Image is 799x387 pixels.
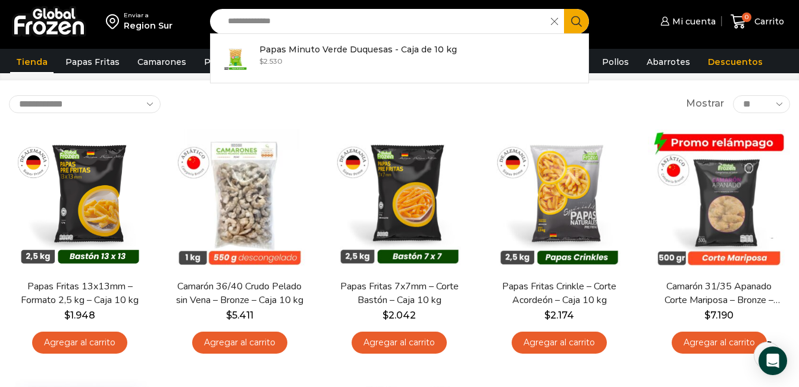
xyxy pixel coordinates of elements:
img: address-field-icon.svg [106,11,124,32]
a: Agregar al carrito: “Papas Fritas 13x13mm - Formato 2,5 kg - Caja 10 kg” [32,332,127,354]
p: Papas Minuto Verde Duquesas - Caja de 10 kg [259,43,457,56]
span: $ [64,310,70,321]
select: Pedido de la tienda [9,95,161,113]
a: Mi cuenta [657,10,716,33]
div: Open Intercom Messenger [759,347,787,375]
a: Agregar al carrito: “Papas Fritas Crinkle - Corte Acordeón - Caja 10 kg” [512,332,607,354]
a: Agregar al carrito: “Camarón 31/35 Apanado Corte Mariposa - Bronze - Caja 5 kg” [672,332,767,354]
span: Mostrar [686,97,724,111]
a: Camarones [131,51,192,73]
span: $ [704,310,710,321]
a: Papas Fritas 13x13mm – Formato 2,5 kg – Caja 10 kg [16,280,144,307]
a: Camarón 31/35 Apanado Corte Mariposa – Bronze – Caja 5 kg [655,280,783,307]
bdi: 7.190 [704,310,734,321]
a: Tienda [10,51,54,73]
a: 0 Carrito [728,8,787,36]
a: Pescados y Mariscos [198,51,300,73]
span: $ [383,310,388,321]
span: $ [544,310,550,321]
bdi: 1.948 [64,310,95,321]
bdi: 2.530 [259,57,283,65]
span: Carrito [751,15,784,27]
a: Papas Fritas [59,51,126,73]
a: Camarón 36/40 Crudo Pelado sin Vena – Bronze – Caja 10 kg [176,280,304,307]
a: Papas Fritas Crinkle – Corte Acordeón – Caja 10 kg [496,280,623,307]
a: Abarrotes [641,51,696,73]
div: Region Sur [124,20,173,32]
span: Mi cuenta [669,15,716,27]
button: Search button [564,9,589,34]
a: Agregar al carrito: “Papas Fritas 7x7mm - Corte Bastón - Caja 10 kg” [352,332,447,354]
bdi: 2.174 [544,310,574,321]
a: Papas Minuto Verde Duquesas - Caja de 10 kg $2.530 [211,40,588,77]
span: $ [226,310,232,321]
a: Papas Fritas 7x7mm – Corte Bastón – Caja 10 kg [336,280,463,307]
a: Agregar al carrito: “Camarón 36/40 Crudo Pelado sin Vena - Bronze - Caja 10 kg” [192,332,287,354]
a: Pollos [596,51,635,73]
span: 0 [742,13,751,22]
div: Enviar a [124,11,173,20]
bdi: 5.411 [226,310,253,321]
bdi: 2.042 [383,310,416,321]
a: Descuentos [702,51,769,73]
span: $ [259,57,264,65]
